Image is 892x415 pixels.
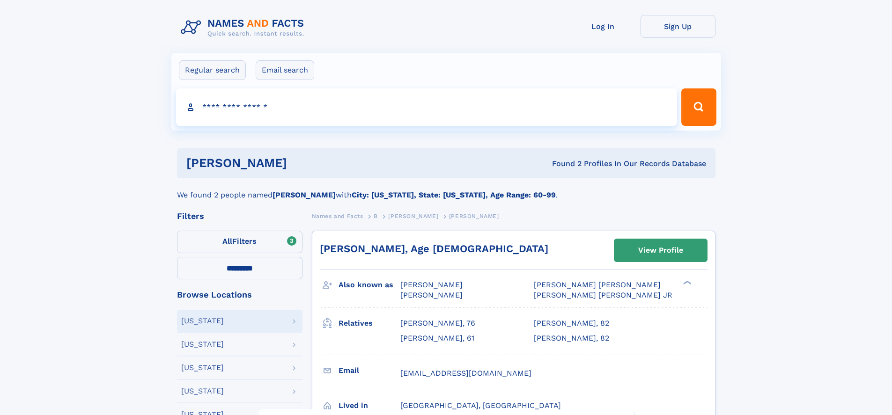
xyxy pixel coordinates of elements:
[186,157,420,169] h1: [PERSON_NAME]
[534,280,661,289] span: [PERSON_NAME] [PERSON_NAME]
[534,318,609,328] a: [PERSON_NAME], 82
[339,363,400,379] h3: Email
[566,15,641,38] a: Log In
[177,178,715,201] div: We found 2 people named with .
[400,401,561,410] span: [GEOGRAPHIC_DATA], [GEOGRAPHIC_DATA]
[374,213,378,219] span: B
[388,210,438,222] a: [PERSON_NAME]
[181,387,224,395] div: [US_STATE]
[312,210,363,222] a: Names and Facts
[179,60,246,80] label: Regular search
[641,15,715,38] a: Sign Up
[177,231,302,253] label: Filters
[420,159,706,169] div: Found 2 Profiles In Our Records Database
[400,333,474,343] a: [PERSON_NAME], 61
[181,364,224,371] div: [US_STATE]
[374,210,378,222] a: B
[273,190,336,199] b: [PERSON_NAME]
[177,291,302,299] div: Browse Locations
[638,240,683,261] div: View Profile
[339,277,400,293] h3: Also known as
[400,280,463,289] span: [PERSON_NAME]
[181,341,224,348] div: [US_STATE]
[614,239,707,262] a: View Profile
[681,88,716,126] button: Search Button
[400,291,463,299] span: [PERSON_NAME]
[176,88,678,126] input: search input
[222,237,232,246] span: All
[181,317,224,325] div: [US_STATE]
[449,213,499,219] span: [PERSON_NAME]
[681,280,692,286] div: ❯
[177,212,302,220] div: Filters
[339,398,400,414] h3: Lived in
[320,243,548,255] a: [PERSON_NAME], Age [DEMOGRAPHIC_DATA]
[388,213,438,219] span: [PERSON_NAME]
[177,15,312,40] img: Logo Names and Facts
[400,318,475,328] a: [PERSON_NAME], 76
[256,60,314,80] label: Email search
[534,291,672,299] span: [PERSON_NAME] [PERSON_NAME] JR
[400,369,531,378] span: [EMAIL_ADDRESS][DOMAIN_NAME]
[352,190,556,199] b: City: [US_STATE], State: [US_STATE], Age Range: 60-99
[339,315,400,331] h3: Relatives
[534,333,609,343] a: [PERSON_NAME], 82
